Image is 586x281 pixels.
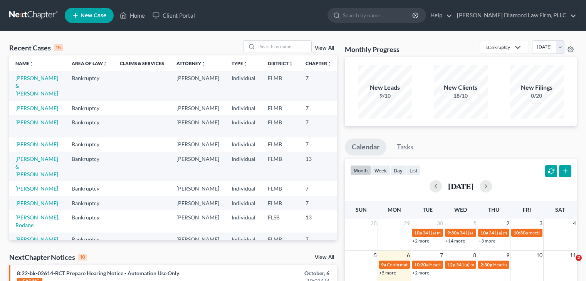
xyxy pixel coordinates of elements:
td: 7 [299,137,338,152]
td: Bankruptcy [65,101,114,115]
td: Individual [225,101,262,115]
a: Districtunfold_more [268,60,293,66]
td: Individual [225,152,262,181]
span: 2 [576,255,582,261]
td: Bankruptcy [65,181,114,196]
span: 12p [447,262,455,268]
a: [PERSON_NAME] [15,141,58,147]
i: unfold_more [243,62,248,66]
td: 13 [299,210,338,232]
div: New Leads [358,83,412,92]
div: October, 6 [230,269,329,277]
input: Search by name... [257,41,311,52]
td: 7 [299,232,338,262]
td: FLMB [262,137,299,152]
a: Nameunfold_more [15,60,34,66]
a: +2 more [412,270,429,276]
a: Home [116,8,149,22]
span: 4 [572,219,577,228]
span: 28 [370,219,378,228]
a: [PERSON_NAME] [15,185,58,192]
td: [PERSON_NAME] [170,152,225,181]
a: [PERSON_NAME] [15,236,58,243]
span: 9:30a [447,230,459,236]
td: Bankruptcy [65,196,114,210]
td: [PERSON_NAME] [170,101,225,115]
span: 10:30a [514,230,528,236]
td: Bankruptcy [65,137,114,152]
td: [PERSON_NAME] [170,71,225,100]
a: Client Portal [149,8,199,22]
h2: [DATE] [448,182,474,190]
td: 7 [299,101,338,115]
a: +14 more [445,238,465,244]
span: 9a [381,262,386,268]
td: FLMB [262,115,299,137]
span: Confirmation Hearing for [PERSON_NAME] [387,262,475,268]
div: NextChapter Notices [9,253,87,262]
div: 15 [54,44,63,51]
div: New Filings [510,83,564,92]
td: FLSB [262,210,299,232]
a: [PERSON_NAME], Rodane [15,214,59,228]
span: Thu [488,206,499,213]
i: unfold_more [289,62,293,66]
span: 10a [480,230,488,236]
td: Individual [225,196,262,210]
a: 8:22-bk-02614-RCT Prepare Hearing Notice - Automation Use Only [17,270,179,276]
span: 3 [539,219,543,228]
span: 10a [414,230,422,236]
span: 10 [536,251,543,260]
span: Tue [423,206,433,213]
div: 10 [78,254,87,261]
span: 2:30p [480,262,492,268]
a: Calendar [345,139,386,156]
a: Typeunfold_more [232,60,248,66]
td: Individual [225,232,262,262]
a: Tasks [390,139,420,156]
span: 30 [436,219,444,228]
span: 341(a) meeting for [PERSON_NAME] [456,262,531,268]
td: Individual [225,115,262,137]
td: Bankruptcy [65,71,114,100]
td: FLMB [262,101,299,115]
a: [PERSON_NAME] Diamond Law Firm, PLLC [453,8,576,22]
button: list [406,165,421,176]
td: FLMB [262,71,299,100]
span: 341(a) meeting for [PERSON_NAME] [460,230,534,236]
span: 8 [472,251,477,260]
i: unfold_more [201,62,206,66]
th: Claims & Services [114,55,170,71]
div: Recent Cases [9,43,63,52]
td: FLMB [262,181,299,196]
a: [PERSON_NAME] [15,200,58,206]
span: 341(a) meeting for [PERSON_NAME] [489,230,563,236]
td: [PERSON_NAME] [170,115,225,137]
td: FLMB [262,196,299,210]
td: Individual [225,71,262,100]
td: [PERSON_NAME] [170,137,225,152]
td: 7 [299,71,338,100]
span: 9 [505,251,510,260]
a: Help [426,8,452,22]
span: New Case [81,13,106,18]
span: 29 [403,219,411,228]
i: unfold_more [103,62,107,66]
td: [PERSON_NAME] [170,210,225,232]
a: View All [315,45,334,51]
span: 5 [373,251,378,260]
div: Bankruptcy [486,44,510,50]
span: 2 [505,219,510,228]
a: View All [315,255,334,260]
td: FLMB [262,232,299,262]
i: unfold_more [327,62,332,66]
td: [PERSON_NAME] [170,181,225,196]
span: 6 [406,251,411,260]
span: Wed [454,206,467,213]
a: +2 more [412,238,429,244]
button: day [390,165,406,176]
button: month [350,165,371,176]
a: Attorneyunfold_more [176,60,206,66]
a: [PERSON_NAME] & [PERSON_NAME] [15,156,58,177]
td: 13 [299,152,338,181]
